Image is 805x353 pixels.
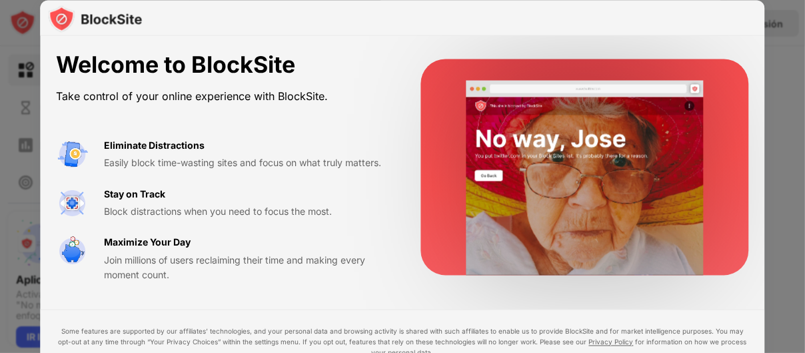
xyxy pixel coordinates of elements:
[104,204,389,219] div: Block distractions when you need to focus the most.
[56,187,88,219] img: value-focus.svg
[56,52,389,79] div: Welcome to BlockSite
[56,138,88,170] img: value-avoid-distractions.svg
[56,87,389,106] div: Take control of your online experience with BlockSite.
[104,187,165,202] div: Stay on Track
[104,236,191,250] div: Maximize Your Day
[104,156,389,171] div: Easily block time-wasting sites and focus on what truly matters.
[104,138,205,153] div: Eliminate Distractions
[56,236,88,268] img: value-safe-time.svg
[104,253,389,283] div: Join millions of users reclaiming their time and making every moment count.
[589,338,634,346] a: Privacy Policy
[48,5,142,32] img: logo-blocksite.svg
